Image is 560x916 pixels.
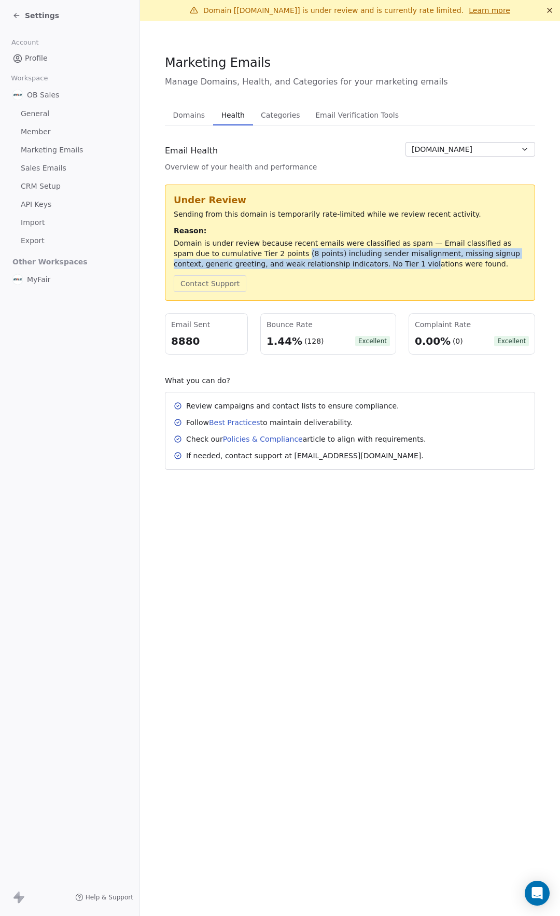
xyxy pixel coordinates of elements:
span: Marketing Emails [21,145,83,156]
div: Under Review [174,193,526,207]
span: Marketing Emails [165,55,271,71]
a: Marketing Emails [8,142,131,159]
a: Member [8,123,131,140]
div: Review campaigns and contact lists to ensure compliance. [186,401,399,411]
span: MyFair [27,274,50,285]
span: Manage Domains, Health, and Categories for your marketing emails [165,76,535,88]
span: Import [21,217,45,228]
img: %C3%AC%C2%9B%C2%90%C3%AD%C2%98%C2%95%20%C3%AB%C2%A1%C2%9C%C3%AA%C2%B3%C2%A0(white+round).png [12,90,23,100]
div: If needed, contact support at [EMAIL_ADDRESS][DOMAIN_NAME]. [186,450,424,461]
span: Email Verification Tools [311,108,403,122]
a: CRM Setup [8,178,131,195]
span: CRM Setup [21,181,61,192]
div: 8880 [171,334,242,348]
a: Export [8,232,131,249]
div: Domain is under review because recent emails were classified as spam — Email classified as spam d... [174,238,526,269]
span: Overview of your health and performance [165,162,317,172]
a: Help & Support [75,893,133,901]
img: %C3%AC%C2%9B%C2%90%C3%AD%C2%98%C2%95%20%C3%AB%C2%A1%C2%9C%C3%AA%C2%B3%C2%A0(white+round).png [12,274,23,285]
span: Help & Support [86,893,133,901]
span: Categories [257,108,304,122]
span: Profile [25,53,48,64]
div: Email Sent [171,319,242,330]
div: Follow to maintain deliverability. [186,417,353,428]
a: General [8,105,131,122]
span: Excellent [355,336,390,346]
div: Bounce Rate [267,319,390,330]
span: Export [21,235,45,246]
span: Excellent [494,336,529,346]
span: Other Workspaces [8,253,92,270]
span: Health [217,108,249,122]
span: Domains [169,108,209,122]
span: Workspace [7,71,52,86]
a: Settings [12,10,59,21]
span: [DOMAIN_NAME] [412,144,472,155]
div: Reason: [174,226,526,236]
span: Email Health [165,145,218,157]
div: (0) [453,336,463,346]
span: General [21,108,49,119]
div: Sending from this domain is temporarily rate-limited while we review recent activity. [174,209,526,219]
div: Check our article to align with requirements. [186,434,426,444]
a: Profile [8,50,131,67]
div: What you can do? [165,375,535,386]
a: Import [8,214,131,231]
span: API Keys [21,199,51,210]
div: (128) [304,336,324,346]
button: Contact Support [174,275,246,292]
a: Sales Emails [8,160,131,177]
div: 0.00% [415,334,451,348]
span: OB Sales [27,90,59,100]
span: Sales Emails [21,163,66,174]
span: Member [21,126,51,137]
div: Open Intercom Messenger [525,881,550,906]
a: API Keys [8,196,131,213]
a: Learn more [469,5,510,16]
span: Domain [[DOMAIN_NAME]] is under review and is currently rate limited. [203,6,464,15]
a: Policies & Compliance [223,435,303,443]
a: Best Practices [209,418,260,427]
div: 1.44% [267,334,302,348]
span: Settings [25,10,59,21]
div: Complaint Rate [415,319,529,330]
span: Account [7,35,43,50]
